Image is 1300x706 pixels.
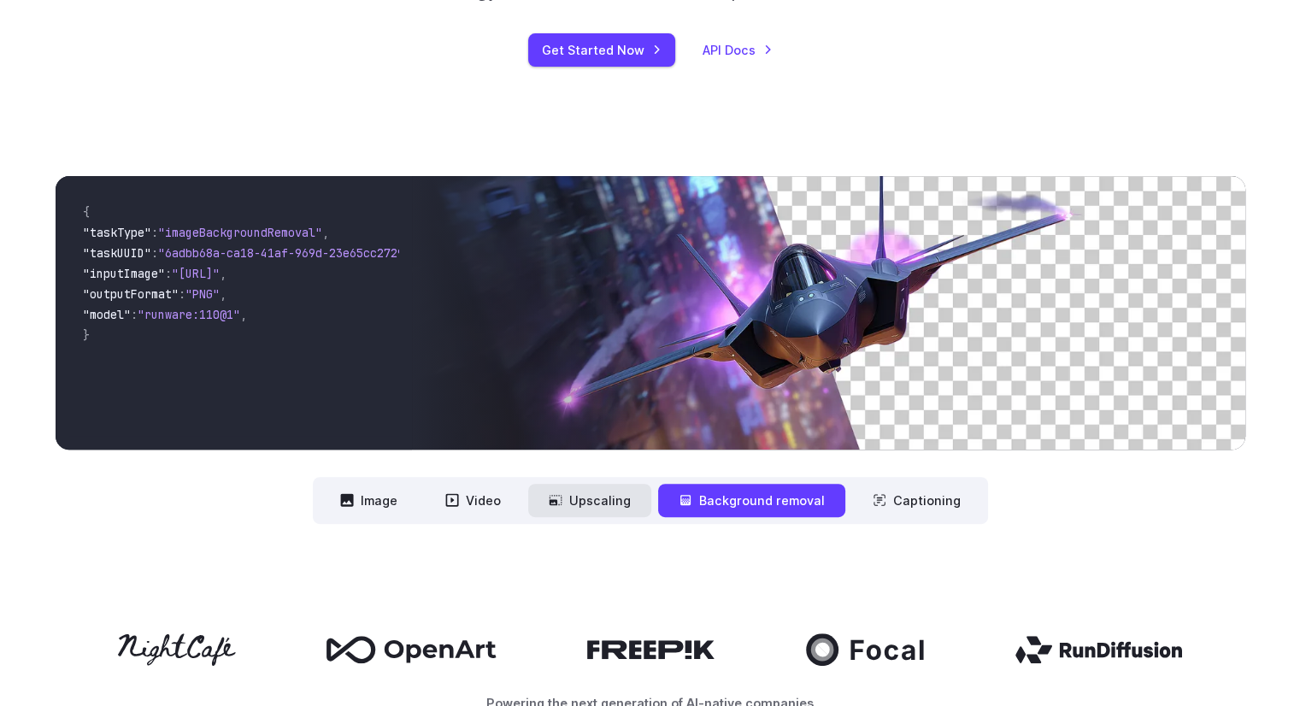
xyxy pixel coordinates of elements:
[322,225,329,240] span: ,
[658,484,845,517] button: Background removal
[425,484,521,517] button: Video
[158,225,322,240] span: "imageBackgroundRemoval"
[83,327,90,343] span: }
[179,286,185,302] span: :
[83,266,165,281] span: "inputImage"
[158,245,418,261] span: "6adbb68a-ca18-41af-969d-23e65cc2729c"
[528,33,675,67] a: Get Started Now
[320,484,418,517] button: Image
[83,307,131,322] span: "model"
[83,204,90,220] span: {
[165,266,172,281] span: :
[172,266,220,281] span: "[URL]"
[240,307,247,322] span: ,
[83,225,151,240] span: "taskType"
[703,40,773,60] a: API Docs
[83,245,151,261] span: "taskUUID"
[528,484,651,517] button: Upscaling
[83,286,179,302] span: "outputFormat"
[852,484,981,517] button: Captioning
[412,176,1244,450] img: Futuristic stealth jet streaking through a neon-lit cityscape with glowing purple exhaust
[220,266,226,281] span: ,
[185,286,220,302] span: "PNG"
[151,245,158,261] span: :
[220,286,226,302] span: ,
[131,307,138,322] span: :
[138,307,240,322] span: "runware:110@1"
[151,225,158,240] span: :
